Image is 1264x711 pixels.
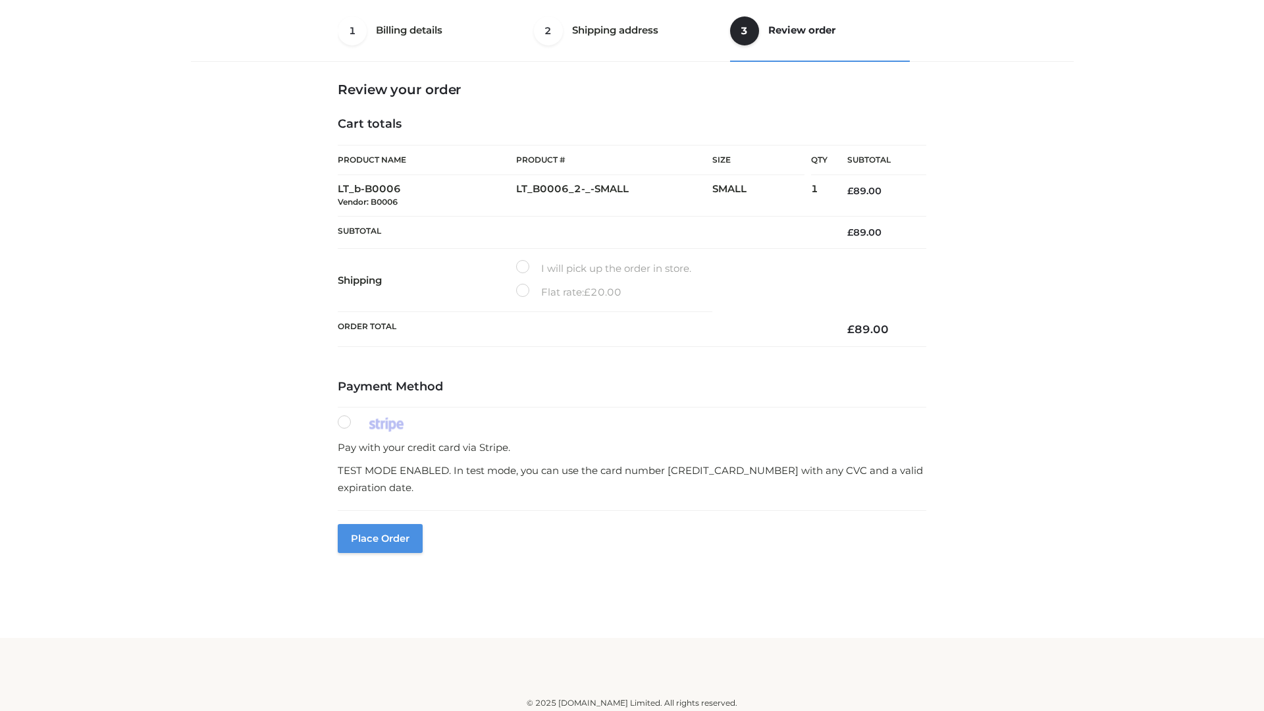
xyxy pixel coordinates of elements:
h3: Review your order [338,82,926,97]
td: 1 [811,175,828,217]
th: Subtotal [828,145,926,175]
td: LT_b-B0006 [338,175,516,217]
bdi: 89.00 [847,226,882,238]
p: Pay with your credit card via Stripe. [338,439,926,456]
span: £ [847,185,853,197]
th: Product Name [338,145,516,175]
th: Qty [811,145,828,175]
div: © 2025 [DOMAIN_NAME] Limited. All rights reserved. [196,697,1068,710]
label: I will pick up the order in store. [516,260,691,277]
span: £ [847,226,853,238]
bdi: 89.00 [847,185,882,197]
th: Product # [516,145,712,175]
th: Size [712,145,804,175]
span: £ [847,323,855,336]
button: Place order [338,524,423,553]
h4: Payment Method [338,380,926,394]
td: LT_B0006_2-_-SMALL [516,175,712,217]
th: Shipping [338,249,516,312]
label: Flat rate: [516,284,621,301]
small: Vendor: B0006 [338,197,398,207]
bdi: 89.00 [847,323,889,336]
td: SMALL [712,175,811,217]
th: Order Total [338,312,828,347]
span: £ [584,286,591,298]
h4: Cart totals [338,117,926,132]
p: TEST MODE ENABLED. In test mode, you can use the card number [CREDIT_CARD_NUMBER] with any CVC an... [338,462,926,496]
th: Subtotal [338,216,828,248]
bdi: 20.00 [584,286,621,298]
